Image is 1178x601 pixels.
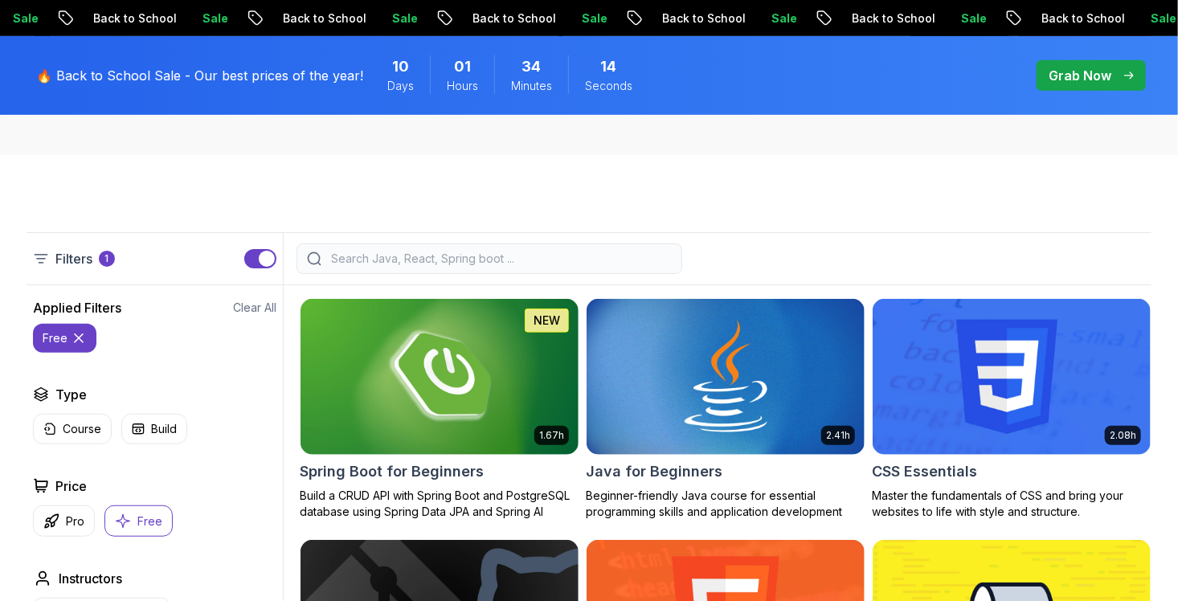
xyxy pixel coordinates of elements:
p: Build [151,421,177,437]
input: Search Java, React, Spring boot ... [328,251,672,267]
p: Sale [370,10,422,27]
p: 1 [105,252,109,265]
button: Build [121,414,187,444]
p: NEW [534,313,560,329]
span: Minutes [511,78,552,94]
p: Course [63,421,101,437]
p: Sale [750,10,801,27]
p: 1.67h [539,429,564,442]
p: Pro [66,513,84,529]
p: Master the fundamentals of CSS and bring your websites to life with style and structure. [872,488,1151,520]
a: CSS Essentials card2.08hCSS EssentialsMaster the fundamentals of CSS and bring your websites to l... [872,298,1151,520]
span: Seconds [585,78,632,94]
p: 2.08h [1110,429,1136,442]
h2: Price [55,476,87,496]
img: Spring Boot for Beginners card [301,299,579,455]
p: Free [137,513,162,529]
p: Back to School [830,10,939,27]
button: Course [33,414,112,444]
h2: Instructors [59,569,122,588]
p: Sale [181,10,232,27]
p: Filters [55,249,92,268]
p: Sale [560,10,611,27]
p: Sale [939,10,991,27]
h2: CSS Essentials [872,460,977,483]
span: Hours [447,78,478,94]
h2: Applied Filters [33,298,121,317]
p: free [43,330,67,346]
a: Spring Boot for Beginners card1.67hNEWSpring Boot for BeginnersBuild a CRUD API with Spring Boot ... [300,298,579,520]
img: CSS Essentials card [873,299,1151,455]
p: Back to School [640,10,750,27]
span: Days [387,78,414,94]
button: Free [104,505,173,537]
p: Back to School [1020,10,1129,27]
p: 2.41h [826,429,850,442]
p: 🔥 Back to School Sale - Our best prices of the year! [36,66,363,85]
button: free [33,324,96,353]
p: Back to School [261,10,370,27]
button: Clear All [233,300,276,316]
h2: Type [55,385,87,404]
p: Beginner-friendly Java course for essential programming skills and application development [586,488,865,520]
p: Grab Now [1049,66,1111,85]
h2: Java for Beginners [586,460,722,483]
p: Build a CRUD API with Spring Boot and PostgreSQL database using Spring Data JPA and Spring AI [300,488,579,520]
img: Java for Beginners card [587,299,865,455]
span: 14 Seconds [601,55,617,78]
a: Java for Beginners card2.41hJava for BeginnersBeginner-friendly Java course for essential program... [586,298,865,520]
p: Back to School [451,10,560,27]
button: Pro [33,505,95,537]
p: Back to School [72,10,181,27]
span: 10 Days [392,55,409,78]
span: 1 Hours [454,55,471,78]
h2: Spring Boot for Beginners [300,460,484,483]
span: 34 Minutes [522,55,542,78]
